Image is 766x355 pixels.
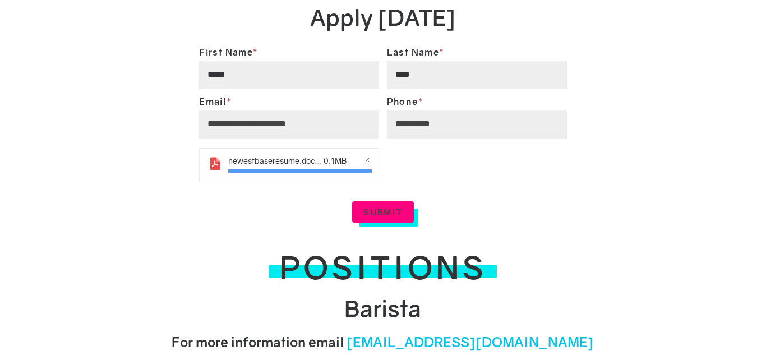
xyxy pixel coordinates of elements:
[228,156,346,165] span: newestbaseresume.docx (1).pdf
[206,155,223,172] img: pdf.svg
[387,145,555,189] iframe: reCAPTCHA
[324,156,335,165] strong: 0.1
[324,156,347,165] span: MB
[347,334,594,350] span: [EMAIL_ADDRESS][DOMAIN_NAME]
[279,252,486,289] h1: positions
[363,155,372,167] a: Remove file
[77,296,690,326] h2: Barista
[352,201,414,223] button: Submit
[77,5,690,35] h2: Apply [DATE]
[172,334,344,350] span: For more information email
